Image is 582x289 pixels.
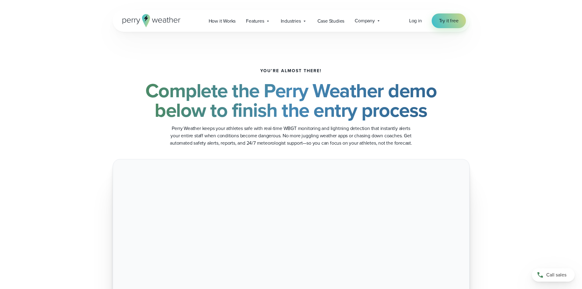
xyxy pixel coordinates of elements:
span: Industries [281,17,301,25]
span: Call sales [546,271,566,279]
span: Try it free [439,17,459,24]
h5: You’re almost there! [260,69,322,73]
a: How it Works [203,15,241,27]
span: Case Studies [317,17,345,25]
a: Log in [409,17,422,24]
p: Perry Weather keeps your athletes safe with real-time WBGT monitoring and lightning detection tha... [169,125,413,147]
strong: Complete the Perry Weather demo below to finish the entry process [145,76,437,124]
span: How it Works [209,17,236,25]
span: Company [355,17,375,24]
a: Call sales [532,268,575,282]
a: Case Studies [312,15,350,27]
span: Features [246,17,264,25]
a: Try it free [432,13,466,28]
